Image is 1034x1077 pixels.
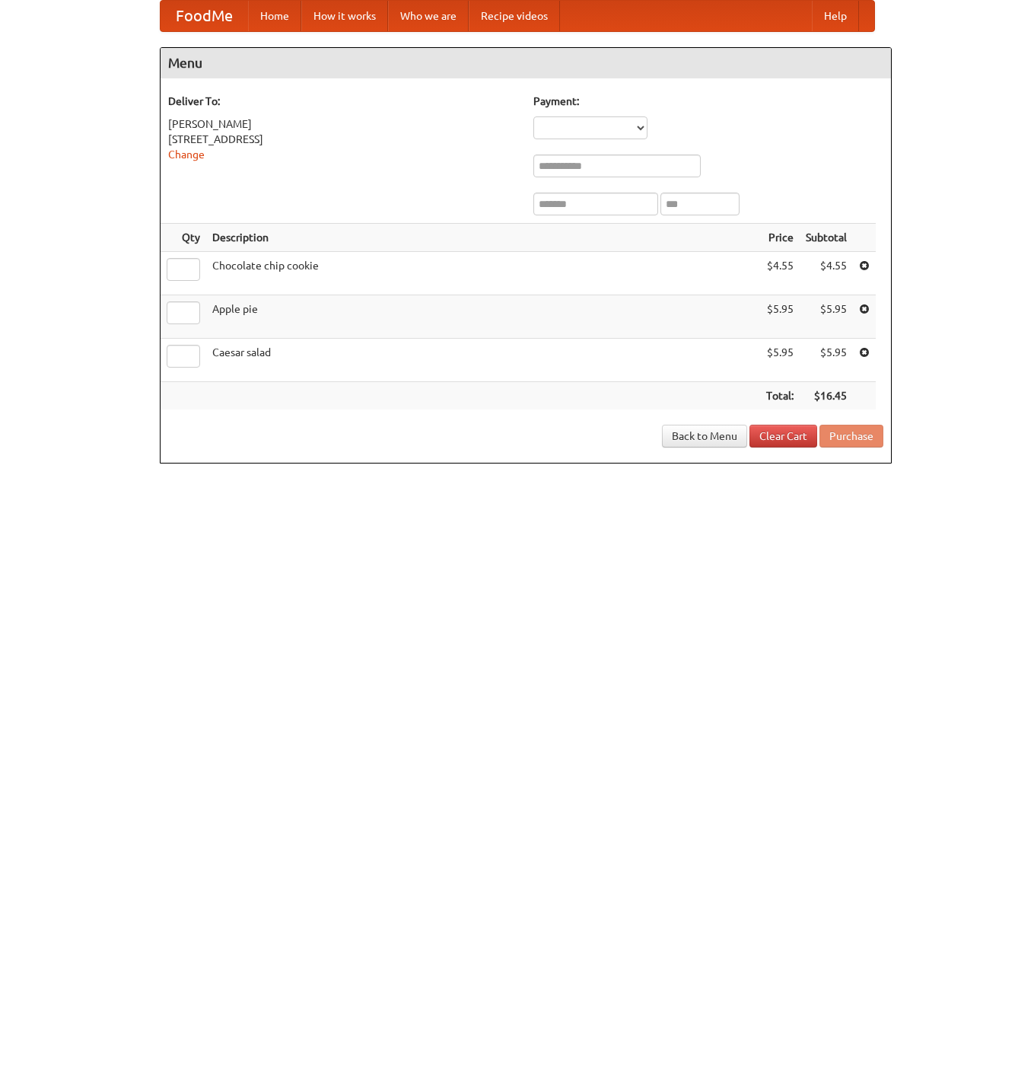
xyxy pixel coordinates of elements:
[662,425,747,448] a: Back to Menu
[812,1,859,31] a: Help
[760,224,800,252] th: Price
[800,295,853,339] td: $5.95
[469,1,560,31] a: Recipe videos
[168,132,518,147] div: [STREET_ADDRESS]
[168,148,205,161] a: Change
[819,425,883,448] button: Purchase
[800,339,853,382] td: $5.95
[800,252,853,295] td: $4.55
[161,1,248,31] a: FoodMe
[206,224,760,252] th: Description
[760,382,800,410] th: Total:
[161,48,891,78] h4: Menu
[301,1,388,31] a: How it works
[168,94,518,109] h5: Deliver To:
[760,339,800,382] td: $5.95
[206,295,760,339] td: Apple pie
[206,252,760,295] td: Chocolate chip cookie
[760,252,800,295] td: $4.55
[168,116,518,132] div: [PERSON_NAME]
[749,425,817,448] a: Clear Cart
[800,224,853,252] th: Subtotal
[388,1,469,31] a: Who we are
[248,1,301,31] a: Home
[533,94,883,109] h5: Payment:
[800,382,853,410] th: $16.45
[760,295,800,339] td: $5.95
[161,224,206,252] th: Qty
[206,339,760,382] td: Caesar salad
